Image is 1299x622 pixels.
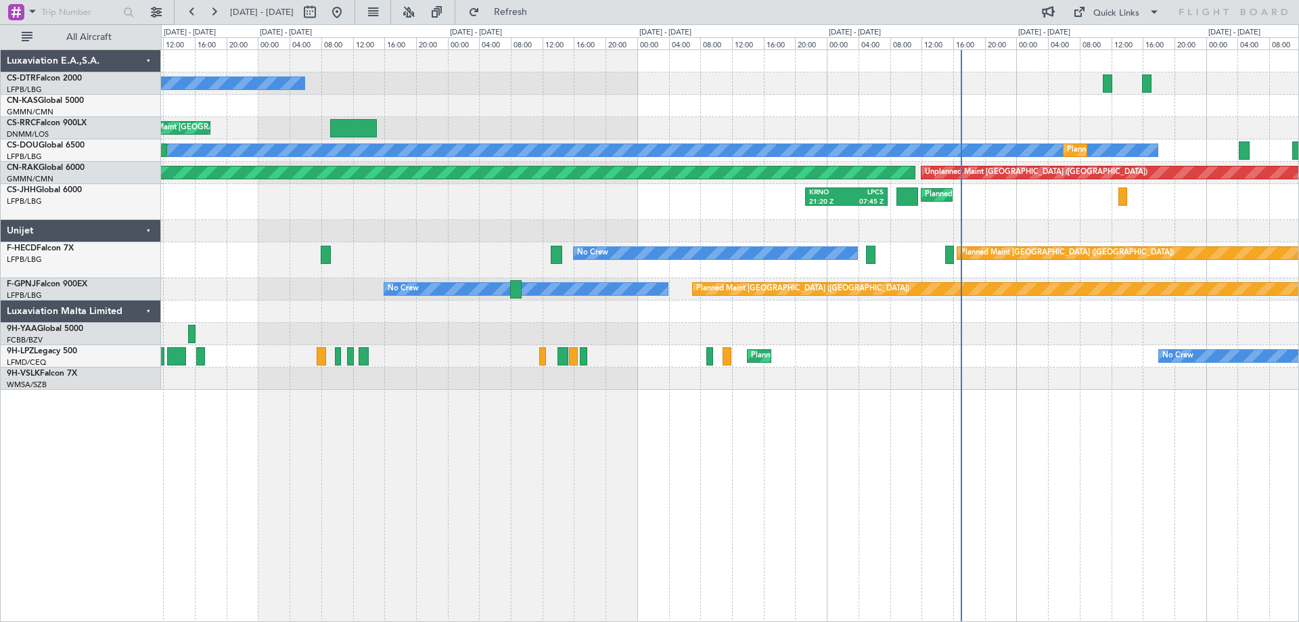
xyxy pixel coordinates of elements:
[7,325,83,333] a: 9H-YAAGlobal 5000
[416,37,448,49] div: 20:00
[7,164,39,172] span: CN-RAK
[700,37,732,49] div: 08:00
[696,279,909,299] div: Planned Maint [GEOGRAPHIC_DATA] ([GEOGRAPHIC_DATA])
[921,37,953,49] div: 12:00
[7,174,53,184] a: GMMN/CMN
[7,74,82,83] a: CS-DTRFalcon 2000
[7,119,87,127] a: CS-RRCFalcon 900LX
[462,1,543,23] button: Refresh
[1208,27,1260,39] div: [DATE] - [DATE]
[227,37,258,49] div: 20:00
[859,37,890,49] div: 04:00
[1018,27,1070,39] div: [DATE] - [DATE]
[260,27,312,39] div: [DATE] - [DATE]
[925,185,1138,205] div: Planned Maint [GEOGRAPHIC_DATA] ([GEOGRAPHIC_DATA])
[1143,37,1175,49] div: 16:00
[7,357,46,368] a: LFMD/CEQ
[809,198,846,207] div: 21:20 Z
[258,37,290,49] div: 00:00
[543,37,574,49] div: 12:00
[7,380,47,390] a: WMSA/SZB
[7,347,34,355] span: 9H-LPZ
[985,37,1017,49] div: 20:00
[353,37,385,49] div: 12:00
[7,85,42,95] a: LFPB/LBG
[637,37,669,49] div: 00:00
[7,129,49,139] a: DNMM/LOS
[7,186,36,194] span: CS-JHH
[577,243,608,263] div: No Crew
[961,243,1174,263] div: Planned Maint [GEOGRAPHIC_DATA] ([GEOGRAPHIC_DATA])
[1175,37,1206,49] div: 20:00
[7,290,42,301] a: LFPB/LBG
[15,26,147,48] button: All Aircraft
[1048,37,1080,49] div: 04:00
[230,6,294,18] span: [DATE] - [DATE]
[7,196,42,206] a: LFPB/LBG
[846,188,884,198] div: LPCS
[7,244,74,252] a: F-HECDFalcon 7X
[290,37,321,49] div: 04:00
[7,244,37,252] span: F-HECD
[7,335,43,345] a: FCBB/BZV
[1112,37,1143,49] div: 12:00
[574,37,606,49] div: 16:00
[7,97,38,105] span: CN-KAS
[7,74,36,83] span: CS-DTR
[7,325,37,333] span: 9H-YAA
[1093,7,1139,20] div: Quick Links
[1080,37,1112,49] div: 08:00
[809,188,846,198] div: KRNO
[829,27,881,39] div: [DATE] - [DATE]
[511,37,543,49] div: 08:00
[846,198,884,207] div: 07:45 Z
[795,37,827,49] div: 20:00
[953,37,985,49] div: 16:00
[890,37,922,49] div: 08:00
[321,37,353,49] div: 08:00
[164,27,216,39] div: [DATE] - [DATE]
[35,32,143,42] span: All Aircraft
[482,7,539,17] span: Refresh
[925,162,1147,183] div: Unplanned Maint [GEOGRAPHIC_DATA] ([GEOGRAPHIC_DATA])
[7,370,77,378] a: 9H-VSLKFalcon 7X
[606,37,637,49] div: 20:00
[1206,37,1238,49] div: 00:00
[7,97,84,105] a: CN-KASGlobal 5000
[827,37,859,49] div: 00:00
[1016,37,1048,49] div: 00:00
[7,254,42,265] a: LFPB/LBG
[7,370,40,378] span: 9H-VSLK
[1237,37,1269,49] div: 04:00
[7,152,42,162] a: LFPB/LBG
[7,280,87,288] a: F-GPNJFalcon 900EX
[388,279,419,299] div: No Crew
[7,280,36,288] span: F-GPNJ
[479,37,511,49] div: 04:00
[7,119,36,127] span: CS-RRC
[7,347,77,355] a: 9H-LPZLegacy 500
[7,186,82,194] a: CS-JHHGlobal 6000
[751,346,902,366] div: Planned Maint Nice ([GEOGRAPHIC_DATA])
[7,107,53,117] a: GMMN/CMN
[732,37,764,49] div: 12:00
[163,37,195,49] div: 12:00
[669,37,701,49] div: 04:00
[7,141,85,150] a: CS-DOUGlobal 6500
[195,37,227,49] div: 16:00
[7,164,85,172] a: CN-RAKGlobal 6000
[1066,1,1166,23] button: Quick Links
[639,27,691,39] div: [DATE] - [DATE]
[41,2,119,22] input: Trip Number
[7,141,39,150] span: CS-DOU
[450,27,502,39] div: [DATE] - [DATE]
[384,37,416,49] div: 16:00
[1162,346,1193,366] div: No Crew
[448,37,480,49] div: 00:00
[764,37,796,49] div: 16:00
[1067,140,1280,160] div: Planned Maint [GEOGRAPHIC_DATA] ([GEOGRAPHIC_DATA])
